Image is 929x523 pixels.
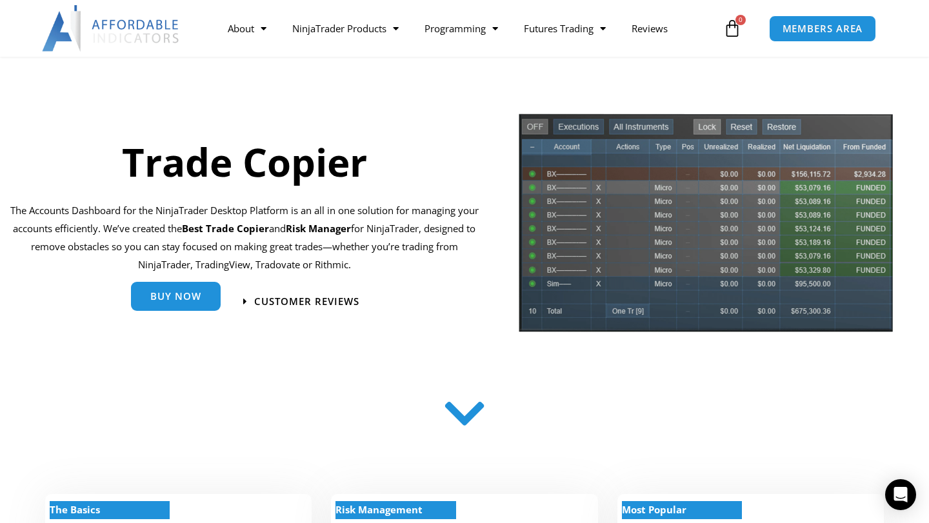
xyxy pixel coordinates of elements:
[619,14,681,43] a: Reviews
[243,297,359,306] a: Customer Reviews
[182,222,269,235] b: Best Trade Copier
[335,503,423,516] strong: Risk Management
[215,14,720,43] nav: Menu
[215,14,279,43] a: About
[42,5,181,52] img: LogoAI | Affordable Indicators – NinjaTrader
[50,503,100,516] strong: The Basics
[131,282,221,311] a: Buy Now
[279,14,412,43] a: NinjaTrader Products
[783,24,863,34] span: MEMBERS AREA
[286,222,351,235] strong: Risk Manager
[622,503,686,516] strong: Most Popular
[769,15,877,42] a: MEMBERS AREA
[511,14,619,43] a: Futures Trading
[735,15,746,25] span: 0
[10,202,479,273] p: The Accounts Dashboard for the NinjaTrader Desktop Platform is an all in one solution for managin...
[10,135,479,189] h1: Trade Copier
[412,14,511,43] a: Programming
[704,10,761,47] a: 0
[885,479,916,510] div: Open Intercom Messenger
[517,112,894,342] img: tradecopier | Affordable Indicators – NinjaTrader
[150,291,201,301] span: Buy Now
[254,297,359,306] span: Customer Reviews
